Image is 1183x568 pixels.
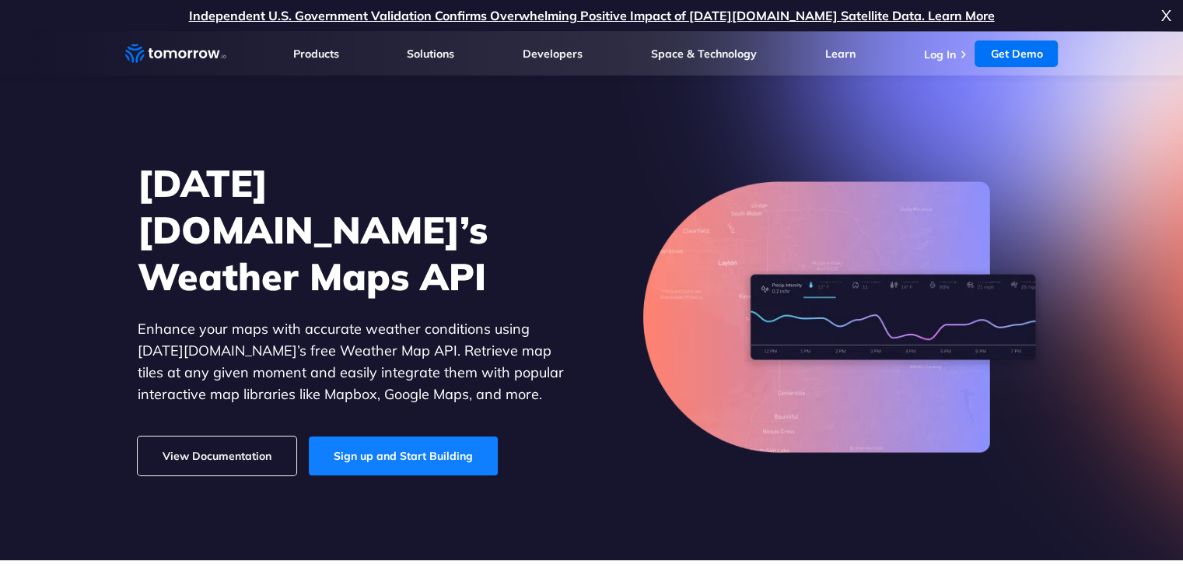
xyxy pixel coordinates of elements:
h1: [DATE][DOMAIN_NAME]’s Weather Maps API [138,160,565,300]
p: Enhance your maps with accurate weather conditions using [DATE][DOMAIN_NAME]’s free Weather Map A... [138,318,565,405]
a: Get Demo [975,40,1058,67]
a: Space & Technology [651,47,757,61]
a: Log In [923,47,955,61]
a: Independent U.S. Government Validation Confirms Overwhelming Positive Impact of [DATE][DOMAIN_NAM... [189,8,995,23]
a: View Documentation [138,437,296,475]
a: Products [293,47,339,61]
a: Learn [825,47,856,61]
a: Home link [125,42,226,65]
a: Sign up and Start Building [309,437,498,475]
a: Solutions [407,47,454,61]
a: Developers [523,47,583,61]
